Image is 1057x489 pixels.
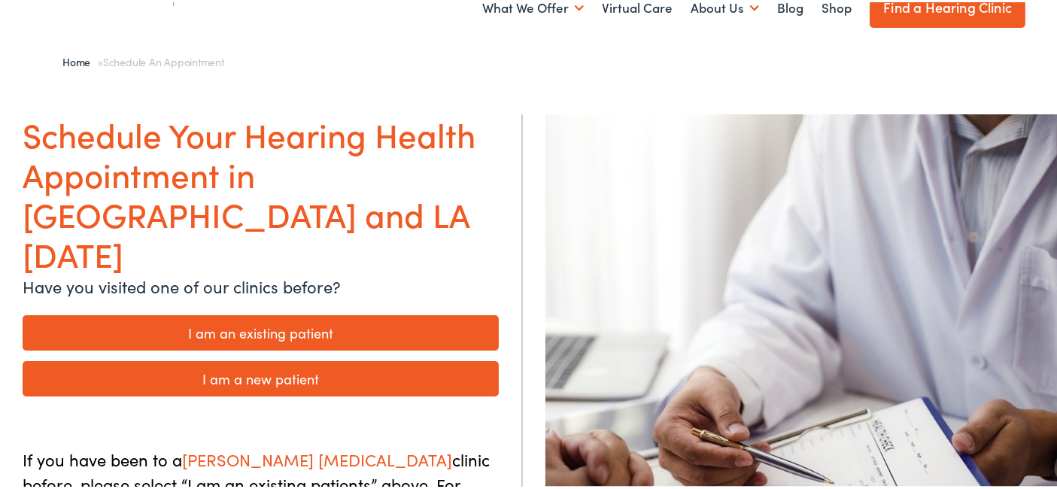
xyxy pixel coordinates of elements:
a: I am a new patient [23,359,499,394]
a: I am an existing patient [23,313,499,348]
h1: Schedule Your Hearing Health Appointment in [GEOGRAPHIC_DATA] and LA [DATE] [23,112,499,271]
span: Schedule an Appointment [103,52,224,67]
span: [PERSON_NAME] [MEDICAL_DATA] [182,445,452,469]
p: Have you visited one of our clinics before? [23,272,499,296]
span: » [62,52,224,67]
a: Home [62,52,98,67]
